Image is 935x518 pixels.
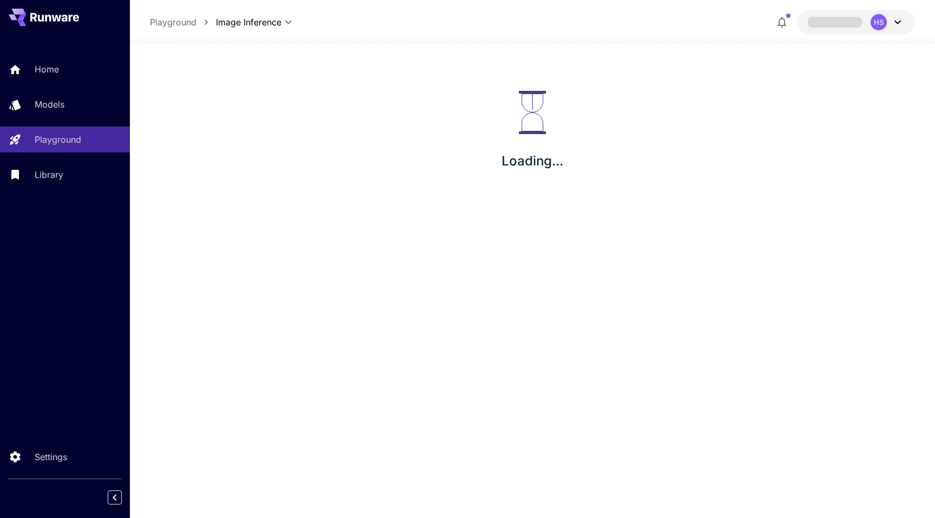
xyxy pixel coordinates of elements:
[108,490,122,504] button: Collapse sidebar
[871,14,887,30] div: HS
[116,488,130,507] div: Collapse sidebar
[797,10,915,35] button: HS
[150,16,196,29] a: Playground
[150,16,216,29] nav: breadcrumb
[35,63,59,76] p: Home
[502,151,563,171] p: Loading...
[35,133,81,146] p: Playground
[35,450,67,463] p: Settings
[216,16,281,29] span: Image Inference
[35,168,63,181] p: Library
[35,98,64,111] p: Models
